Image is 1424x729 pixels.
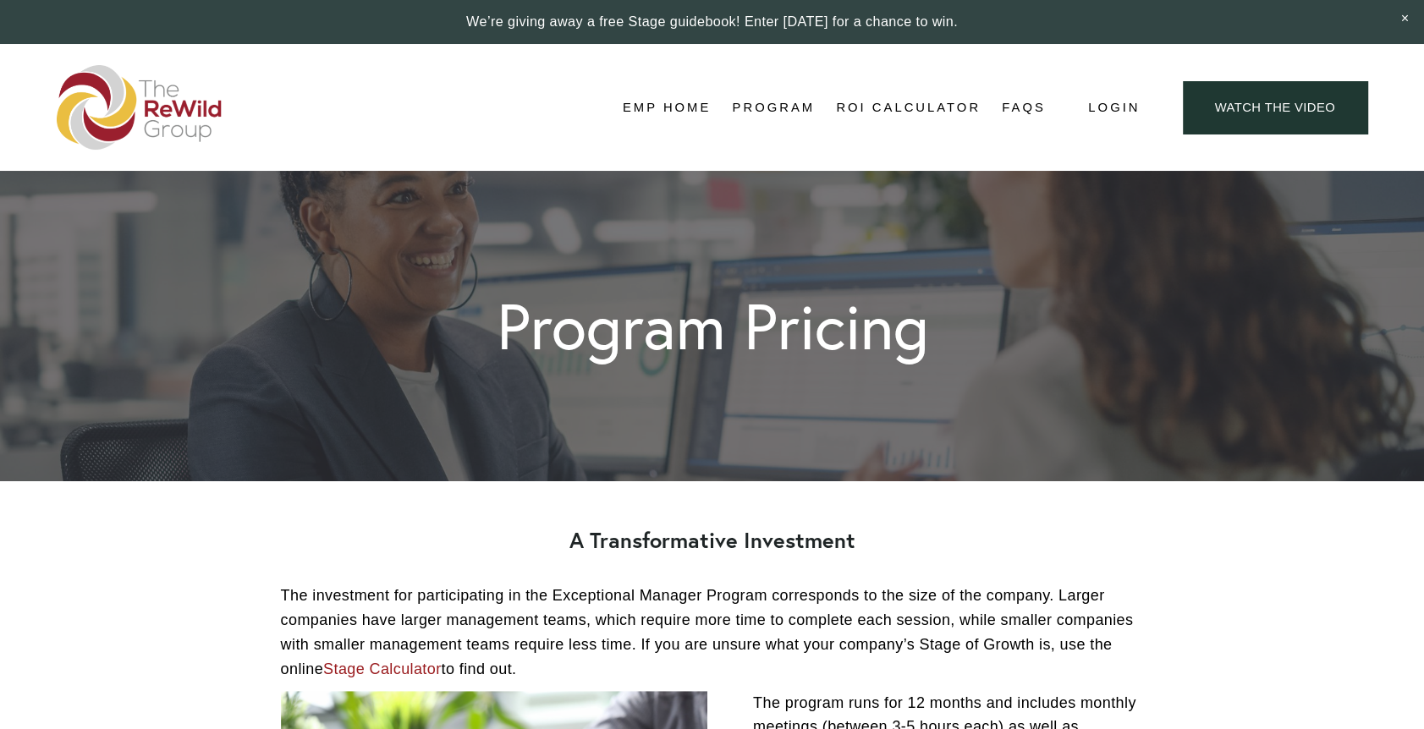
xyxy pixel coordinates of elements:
[1183,81,1367,134] a: Watch the Video
[1088,96,1140,119] a: Login
[836,95,981,120] a: ROI Calculator
[732,95,815,120] a: Program
[497,294,929,359] h1: Program Pricing
[281,584,1144,681] p: The investment for participating in the Exceptional Manager Program corresponds to the size of th...
[569,526,855,554] strong: A Transformative Investment
[1002,95,1046,120] a: FAQs
[57,65,223,150] img: The ReWild Group
[623,95,711,120] a: EMP Home
[323,660,441,677] a: Stage Calculator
